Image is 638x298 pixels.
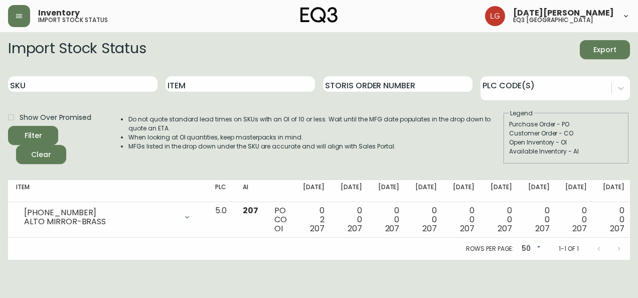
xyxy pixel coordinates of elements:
div: [PHONE_NUMBER] [24,208,177,217]
div: Filter [25,129,42,142]
div: 0 0 [415,206,437,233]
span: Clear [24,148,58,161]
th: [DATE] [595,180,632,202]
div: 0 0 [378,206,400,233]
th: Item [8,180,207,202]
th: [DATE] [520,180,558,202]
div: 0 0 [491,206,512,233]
li: Do not quote standard lead times on SKUs with an OI of 10 or less. Wait until the MFG date popula... [128,115,503,133]
button: Export [580,40,630,59]
span: 207 [535,223,550,234]
th: [DATE] [483,180,520,202]
span: Show Over Promised [20,112,91,123]
div: Open Inventory - OI [509,138,623,147]
th: [DATE] [333,180,370,202]
span: 207 [460,223,474,234]
td: 5.0 [207,202,235,238]
span: 207 [498,223,512,234]
th: [DATE] [445,180,483,202]
button: Filter [8,126,58,145]
div: 0 0 [565,206,587,233]
span: 207 [385,223,400,234]
span: 207 [572,223,587,234]
th: AI [235,180,266,202]
th: [DATE] [407,180,445,202]
h2: Import Stock Status [8,40,146,59]
img: 2638f148bab13be18035375ceda1d187 [485,6,505,26]
span: 207 [348,223,362,234]
th: [DATE] [557,180,595,202]
li: When looking at OI quantities, keep masterpacks in mind. [128,133,503,142]
li: MFGs listed in the drop down under the SKU are accurate and will align with Sales Portal. [128,142,503,151]
p: Rows per page: [466,244,514,253]
div: Purchase Order - PO [509,120,623,129]
th: PLC [207,180,235,202]
div: 0 0 [528,206,550,233]
div: [PHONE_NUMBER]ALTO MIRROR-BRASS [16,206,199,228]
legend: Legend [509,109,534,118]
div: 50 [518,241,543,257]
span: [DATE][PERSON_NAME] [513,9,614,17]
span: Export [588,44,622,56]
span: OI [274,223,283,234]
div: Available Inventory - AI [509,147,623,156]
p: 1-1 of 1 [559,244,579,253]
span: 207 [422,223,437,234]
div: Customer Order - CO [509,129,623,138]
div: 0 0 [453,206,474,233]
div: PO CO [274,206,287,233]
button: Clear [16,145,66,164]
th: [DATE] [370,180,408,202]
span: 207 [243,205,258,216]
div: 0 0 [603,206,624,233]
img: logo [300,7,338,23]
div: ALTO MIRROR-BRASS [24,217,177,226]
span: 207 [310,223,325,234]
th: [DATE] [295,180,333,202]
h5: import stock status [38,17,108,23]
h5: eq3 [GEOGRAPHIC_DATA] [513,17,593,23]
span: 207 [610,223,624,234]
span: Inventory [38,9,80,17]
div: 0 0 [341,206,362,233]
div: 0 2 [303,206,325,233]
